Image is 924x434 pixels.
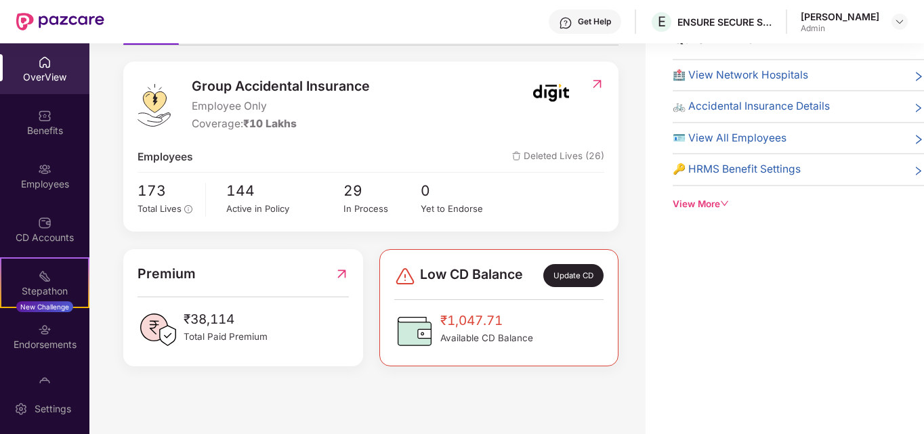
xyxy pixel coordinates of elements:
[138,84,171,127] img: logo
[673,197,924,211] div: View More
[138,309,178,350] img: PaidPremiumIcon
[512,152,521,160] img: deleteIcon
[421,202,499,216] div: Yet to Endorse
[243,117,297,130] span: ₹10 Lakhs
[138,179,196,202] span: 173
[38,323,51,337] img: svg+xml;base64,PHN2ZyBpZD0iRW5kb3JzZW1lbnRzIiB4bWxucz0iaHR0cDovL3d3dy53My5vcmcvMjAwMC9zdmciIHdpZH...
[138,263,196,284] span: Premium
[394,311,435,351] img: CDBalanceIcon
[543,264,604,287] div: Update CD
[138,203,182,214] span: Total Lives
[421,179,499,202] span: 0
[38,216,51,230] img: svg+xml;base64,PHN2ZyBpZD0iQ0RfQWNjb3VudHMiIGRhdGEtbmFtZT0iQ0QgQWNjb3VudHMiIHhtbG5zPSJodHRwOi8vd3...
[343,202,421,216] div: In Process
[673,130,786,146] span: 🪪 View All Employees
[184,205,192,213] span: info-circle
[913,70,924,83] span: right
[894,16,905,27] img: svg+xml;base64,PHN2ZyBpZD0iRHJvcGRvd24tMzJ4MzIiIHhtbG5zPSJodHRwOi8vd3d3LnczLm9yZy8yMDAwL3N2ZyIgd2...
[913,133,924,146] span: right
[578,16,611,27] div: Get Help
[38,56,51,69] img: svg+xml;base64,PHN2ZyBpZD0iSG9tZSIgeG1sbnM9Imh0dHA6Ly93d3cudzMub3JnLzIwMDAvc3ZnIiB3aWR0aD0iMjAiIG...
[658,14,666,30] span: E
[30,402,75,416] div: Settings
[14,402,28,416] img: svg+xml;base64,PHN2ZyBpZD0iU2V0dGluZy0yMHgyMCIgeG1sbnM9Imh0dHA6Ly93d3cudzMub3JnLzIwMDAvc3ZnIiB3aW...
[801,10,879,23] div: [PERSON_NAME]
[673,67,808,83] span: 🏥 View Network Hospitals
[913,101,924,114] span: right
[440,311,533,331] span: ₹1,047.71
[343,179,421,202] span: 29
[38,109,51,123] img: svg+xml;base64,PHN2ZyBpZD0iQmVuZWZpdHMiIHhtbG5zPSJodHRwOi8vd3d3LnczLm9yZy8yMDAwL3N2ZyIgd2lkdGg9Ij...
[184,309,268,330] span: ₹38,114
[394,265,416,287] img: svg+xml;base64,PHN2ZyBpZD0iRGFuZ2VyLTMyeDMyIiB4bWxucz0iaHR0cDovL3d3dy53My5vcmcvMjAwMC9zdmciIHdpZH...
[16,301,73,312] div: New Challenge
[138,149,193,165] span: Employees
[801,23,879,34] div: Admin
[420,264,523,287] span: Low CD Balance
[673,161,801,177] span: 🔑 HRMS Benefit Settings
[673,98,830,114] span: 🚲 Accidental Insurance Details
[512,149,604,165] span: Deleted Lives (26)
[1,284,88,298] div: Stepathon
[192,76,370,97] span: Group Accidental Insurance
[38,376,51,390] img: svg+xml;base64,PHN2ZyBpZD0iTXlfT3JkZXJzIiBkYXRhLW5hbWU9Ik15IE9yZGVycyIgeG1sbnM9Imh0dHA6Ly93d3cudz...
[440,331,533,345] span: Available CD Balance
[38,162,51,176] img: svg+xml;base64,PHN2ZyBpZD0iRW1wbG95ZWVzIiB4bWxucz0iaHR0cDovL3d3dy53My5vcmcvMjAwMC9zdmciIHdpZHRoPS...
[226,179,343,202] span: 144
[16,13,104,30] img: New Pazcare Logo
[559,16,572,30] img: svg+xml;base64,PHN2ZyBpZD0iSGVscC0zMngzMiIgeG1sbnM9Imh0dHA6Ly93d3cudzMub3JnLzIwMDAvc3ZnIiB3aWR0aD...
[192,116,370,132] div: Coverage:
[335,263,349,284] img: RedirectIcon
[720,199,730,209] span: down
[226,202,343,216] div: Active in Policy
[913,164,924,177] span: right
[184,330,268,344] span: Total Paid Premium
[526,76,576,110] img: insurerIcon
[590,77,604,91] img: RedirectIcon
[677,16,772,28] div: ENSURE SECURE SERVICES PRIVATE LIMITED
[38,269,51,283] img: svg+xml;base64,PHN2ZyB4bWxucz0iaHR0cDovL3d3dy53My5vcmcvMjAwMC9zdmciIHdpZHRoPSIyMSIgaGVpZ2h0PSIyMC...
[192,98,370,114] span: Employee Only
